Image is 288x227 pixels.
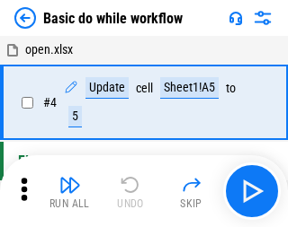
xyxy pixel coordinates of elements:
[49,198,90,209] div: Run All
[160,77,219,99] div: Sheet1!A5
[238,177,266,205] img: Main button
[41,170,99,213] button: Run All
[43,10,183,27] div: Basic do while workflow
[180,198,202,209] div: Skip
[85,77,129,99] div: Update
[136,82,153,95] div: cell
[14,7,36,29] img: Back
[43,95,57,109] span: # 4
[59,174,81,196] img: Run All
[181,174,202,196] img: Skip
[226,82,236,95] div: to
[229,11,243,25] img: Support
[25,42,73,57] span: open.xlsx
[252,7,274,29] img: Settings menu
[68,106,82,127] div: 5
[163,170,220,213] button: Skip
